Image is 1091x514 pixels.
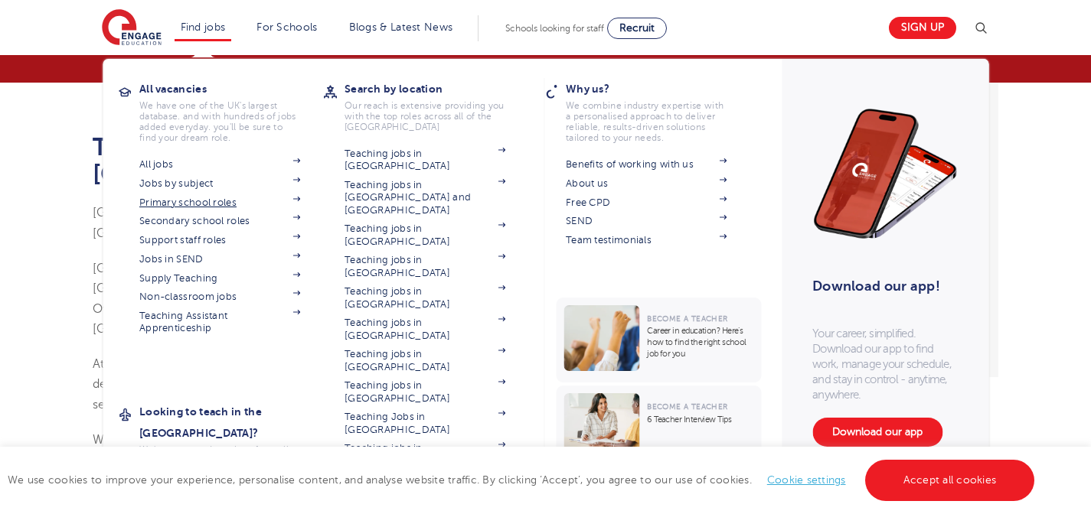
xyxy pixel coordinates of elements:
span: Become a Teacher [647,402,727,411]
a: Free CPD [566,197,727,209]
a: About us [566,177,727,190]
span: [GEOGRAPHIC_DATA] station, is a simple commute for teachers based in [GEOGRAPHIC_DATA], [GEOGRAPH... [93,206,626,239]
span: Become a Teacher [647,314,727,323]
a: All vacanciesWe have one of the UK's largest database. and with hundreds of jobs added everyday. ... [139,78,323,143]
h3: Why us? [566,78,750,99]
a: SEND [566,215,727,227]
a: Teaching jobs in [GEOGRAPHIC_DATA] [345,254,505,279]
a: Teaching jobs in [GEOGRAPHIC_DATA] and [GEOGRAPHIC_DATA] [345,179,505,216]
a: Team testimonials [566,234,727,246]
h3: All vacancies [139,78,323,99]
p: We have one of the UK's largest database. and with hundreds of jobs added everyday. you'll be sur... [139,100,300,143]
a: Become a Teacher6 Teacher Interview Tips [556,385,765,467]
span: At Engage Education we are proud to provide our teachers, supply staff and teaching assistants wi... [93,357,673,412]
a: Secondary school roles [139,215,300,227]
a: Looking to teach in the [GEOGRAPHIC_DATA]?We've supported teachers from all over the world to rel... [139,401,323,509]
span: Schools looking for staff [505,23,604,34]
a: For Schools [256,21,317,33]
a: Why us?We combine industry expertise with a personalised approach to deliver reliable, results-dr... [566,78,750,143]
p: 6 Teacher Interview Tips [647,414,753,425]
span: Recruit [619,22,655,34]
p: Your career, simplified. Download our app to find work, manage your schedule, and stay in control... [812,326,958,402]
a: Teaching jobs in [GEOGRAPHIC_DATA] [345,348,505,373]
h1: Teaching & Supply Recruitment Agency in [GEOGRAPHIC_DATA], [GEOGRAPHIC_DATA] [93,134,689,187]
a: Non-classroom jobs [139,291,300,303]
h3: Looking to teach in the [GEOGRAPHIC_DATA]? [139,401,323,444]
a: Support staff roles [139,234,300,246]
a: Supply Teaching [139,272,300,285]
p: Our reach is extensive providing you with the top roles across all of the [GEOGRAPHIC_DATA] [345,100,505,132]
a: Teaching jobs in [GEOGRAPHIC_DATA] [345,317,505,342]
a: Recruit [607,18,667,39]
img: Engage Education [102,9,162,47]
a: All jobs [139,158,300,171]
a: Benefits of working with us [566,158,727,171]
a: Accept all cookies [865,460,1035,501]
a: Sign up [889,17,956,39]
a: Blogs & Latest News [349,21,453,33]
p: We combine industry expertise with a personalised approach to deliver reliable, results-driven so... [566,100,727,143]
a: Teaching jobs in [GEOGRAPHIC_DATA] [345,148,505,173]
span: We specialise in supporting teachers local to [GEOGRAPHIC_DATA], [GEOGRAPHIC_DATA] and the surrou... [93,433,653,487]
a: Jobs by subject [139,177,300,190]
a: Primary school roles [139,197,300,209]
a: Jobs in SEND [139,253,300,265]
h3: Download our app! [812,269,951,303]
a: Cookie settings [767,474,846,486]
a: Download our app [812,418,942,447]
a: Teaching jobs in [GEOGRAPHIC_DATA] [345,379,505,405]
a: Search by locationOur reach is extensive providing you with the top roles across all of the [GEOG... [345,78,528,132]
span: We use cookies to improve your experience, personalise content, and analyse website traffic. By c... [8,474,1038,486]
a: Find jobs [181,21,226,33]
p: We've supported teachers from all over the world to relocate to [GEOGRAPHIC_DATA] to teach - no m... [139,444,300,509]
a: Teaching jobs in [GEOGRAPHIC_DATA] [345,223,505,248]
h3: Search by location [345,78,528,99]
p: Career in education? Here’s how to find the right school job for you [647,325,753,359]
a: Teaching jobs in [GEOGRAPHIC_DATA] [345,285,505,311]
a: Teaching Jobs in [GEOGRAPHIC_DATA] [345,411,505,436]
a: Become a TeacherCareer in education? Here’s how to find the right school job for you [556,298,765,382]
span: [GEOGRAPHIC_DATA]’s location is ideal because not only [GEOGRAPHIC_DATA] itself but also many of ... [93,262,684,336]
a: Teaching Assistant Apprenticeship [139,310,300,335]
a: Teaching jobs in [GEOGRAPHIC_DATA] [345,442,505,467]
